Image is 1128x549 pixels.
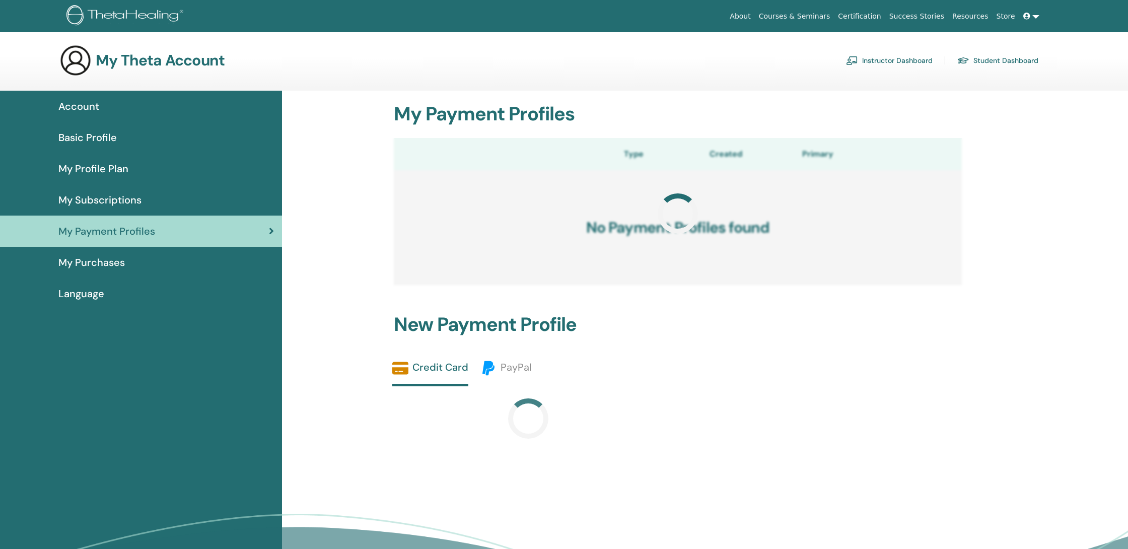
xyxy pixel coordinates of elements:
[392,360,468,386] a: Credit Card
[480,360,497,376] img: paypal.svg
[58,99,99,114] span: Account
[58,286,104,301] span: Language
[957,52,1038,68] a: Student Dashboard
[66,5,187,28] img: logo.png
[59,44,92,77] img: generic-user-icon.jpg
[957,56,969,65] img: graduation-cap.svg
[58,192,142,208] span: My Subscriptions
[58,130,117,145] span: Basic Profile
[726,7,754,26] a: About
[392,360,408,376] img: credit-card-solid.svg
[885,7,948,26] a: Success Stories
[58,255,125,270] span: My Purchases
[846,56,858,65] img: chalkboard-teacher.svg
[846,52,933,68] a: Instructor Dashboard
[993,7,1019,26] a: Store
[834,7,885,26] a: Certification
[58,224,155,239] span: My Payment Profiles
[755,7,834,26] a: Courses & Seminars
[58,161,128,176] span: My Profile Plan
[388,313,968,336] h2: New Payment Profile
[388,103,968,126] h2: My Payment Profiles
[501,361,531,374] span: PayPal
[96,51,225,70] h3: My Theta Account
[948,7,993,26] a: Resources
